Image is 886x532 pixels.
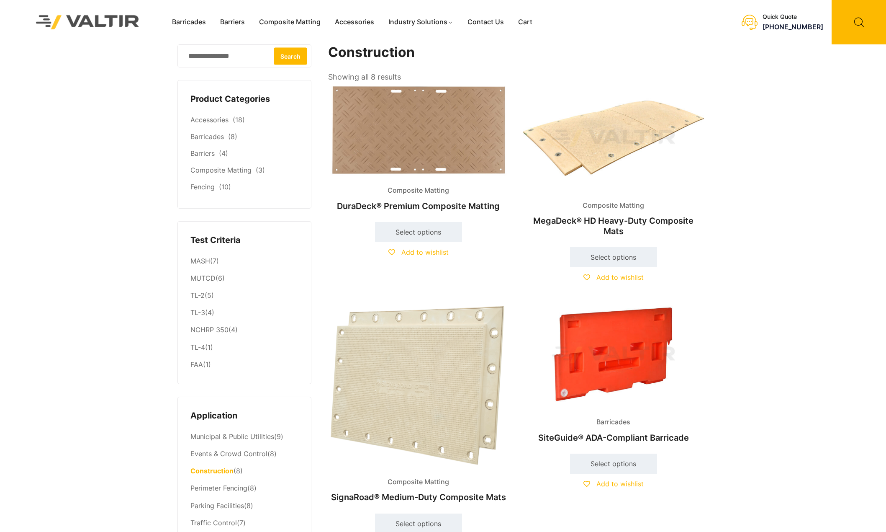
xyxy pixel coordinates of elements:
[213,16,252,28] a: Barriers
[190,343,205,351] a: TL-4
[219,149,228,158] span: (4)
[190,429,298,446] li: (9)
[328,70,401,84] p: Showing all 8 results
[596,273,644,281] span: Add to wishlist
[596,480,644,488] span: Add to wishlist
[190,274,216,282] a: MUTCD
[523,212,704,240] h2: MegaDeck® HD Heavy-Duty Composite Mats
[190,322,298,339] li: (4)
[190,270,298,287] li: (6)
[190,446,298,463] li: (8)
[190,149,215,158] a: Barriers
[328,301,509,507] a: Composite MattingSignaRoad® Medium-Duty Composite Mats
[763,23,823,31] a: [PHONE_NUMBER]
[190,484,247,492] a: Perimeter Fencing
[388,248,449,256] a: Add to wishlist
[190,501,244,510] a: Parking Facilities
[590,416,637,429] span: Barricades
[190,234,298,247] h4: Test Criteria
[219,183,231,191] span: (10)
[511,16,539,28] a: Cart
[256,166,265,174] span: (3)
[328,488,509,506] h2: SignaRoad® Medium-Duty Composite Mats
[190,339,298,356] li: (1)
[523,429,704,447] h2: SiteGuide® ADA-Compliant Barricade
[523,301,704,447] a: BarricadesSiteGuide® ADA-Compliant Barricade
[190,467,234,475] a: Construction
[190,449,267,458] a: Events & Crowd Control
[190,432,274,441] a: Municipal & Public Utilities
[328,16,381,28] a: Accessories
[252,16,328,28] a: Composite Matting
[190,253,298,270] li: (7)
[190,287,298,305] li: (5)
[190,410,298,422] h4: Application
[228,132,237,141] span: (8)
[274,47,307,65] button: Search
[165,16,213,28] a: Barricades
[381,184,455,197] span: Composite Matting
[190,360,203,369] a: FAA
[381,16,460,28] a: Industry Solutions
[190,308,205,317] a: TL-3
[576,199,650,212] span: Composite Matting
[328,44,705,61] h1: Construction
[583,480,644,488] a: Add to wishlist
[190,325,229,334] a: NCHRP 350
[190,132,224,141] a: Barricades
[190,514,298,532] li: (7)
[190,519,237,527] a: Traffic Control
[570,454,657,474] a: Select options for “SiteGuide® ADA-Compliant Barricade”
[190,257,210,265] a: MASH
[190,116,229,124] a: Accessories
[190,356,298,371] li: (1)
[570,247,657,267] a: Select options for “MegaDeck® HD Heavy-Duty Composite Mats”
[763,13,823,21] div: Quick Quote
[381,476,455,488] span: Composite Matting
[190,497,298,514] li: (8)
[190,166,252,174] a: Composite Matting
[190,93,298,106] h4: Product Categories
[460,16,511,28] a: Contact Us
[190,183,215,191] a: Fencing
[190,463,298,480] li: (8)
[190,291,205,300] a: TL-2
[375,222,462,242] a: Select options for “DuraDeck® Premium Composite Matting”
[25,4,150,40] img: Valtir Rentals
[233,116,245,124] span: (18)
[328,84,509,215] a: Composite MattingDuraDeck® Premium Composite Matting
[190,305,298,322] li: (4)
[328,197,509,215] h2: DuraDeck® Premium Composite Matting
[401,248,449,256] span: Add to wishlist
[190,480,298,497] li: (8)
[583,273,644,281] a: Add to wishlist
[523,84,704,240] a: Composite MattingMegaDeck® HD Heavy-Duty Composite Mats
